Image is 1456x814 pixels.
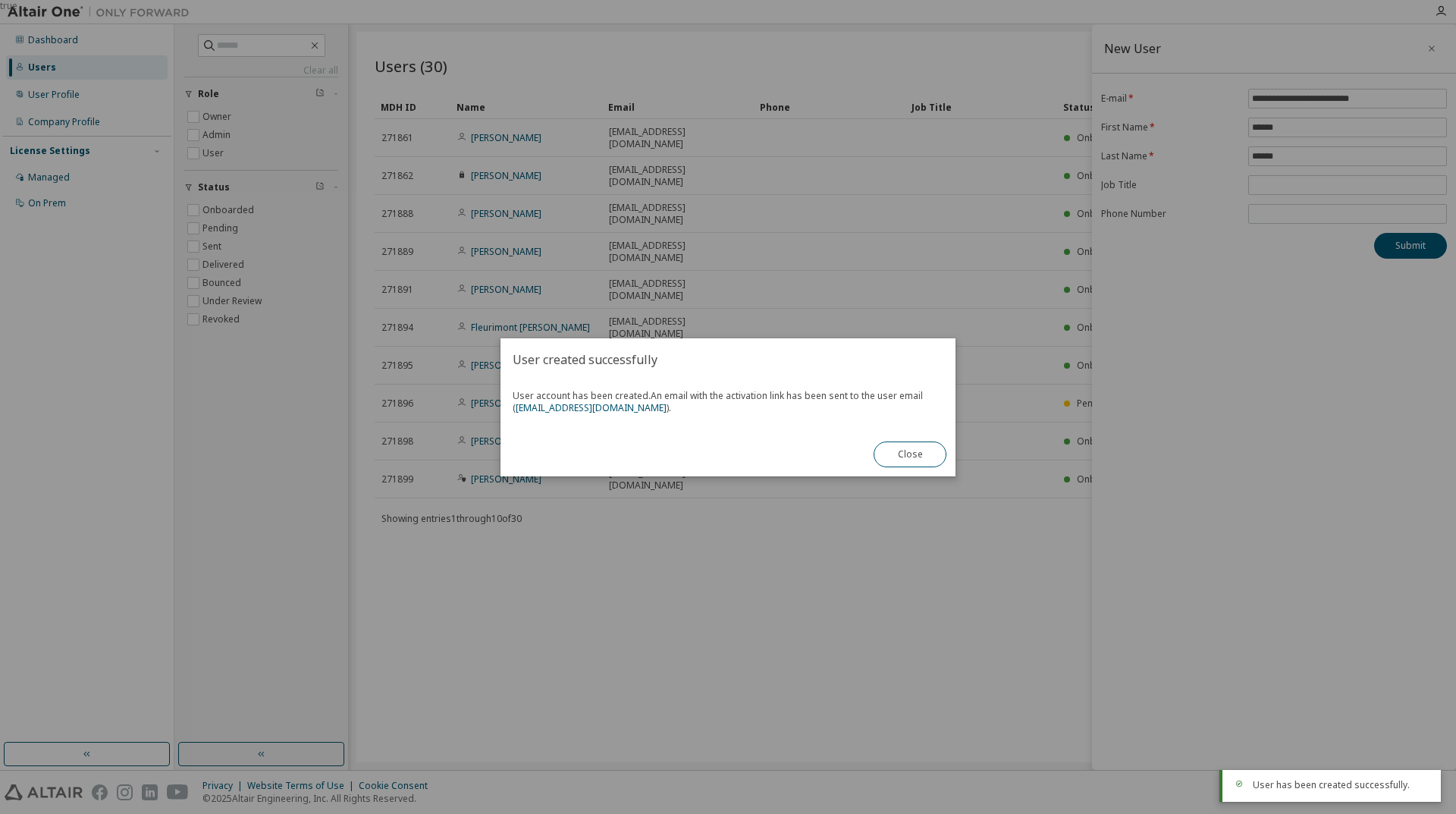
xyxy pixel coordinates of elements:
h2: User created successfully [500,338,955,381]
span: An email with the activation link has been sent to the user email ( ). [513,389,923,414]
a: [EMAIL_ADDRESS][DOMAIN_NAME] [516,401,667,414]
span: User account has been created. [513,390,943,414]
div: User has been created successfully. [1253,779,1429,791]
button: Close [874,442,946,467]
